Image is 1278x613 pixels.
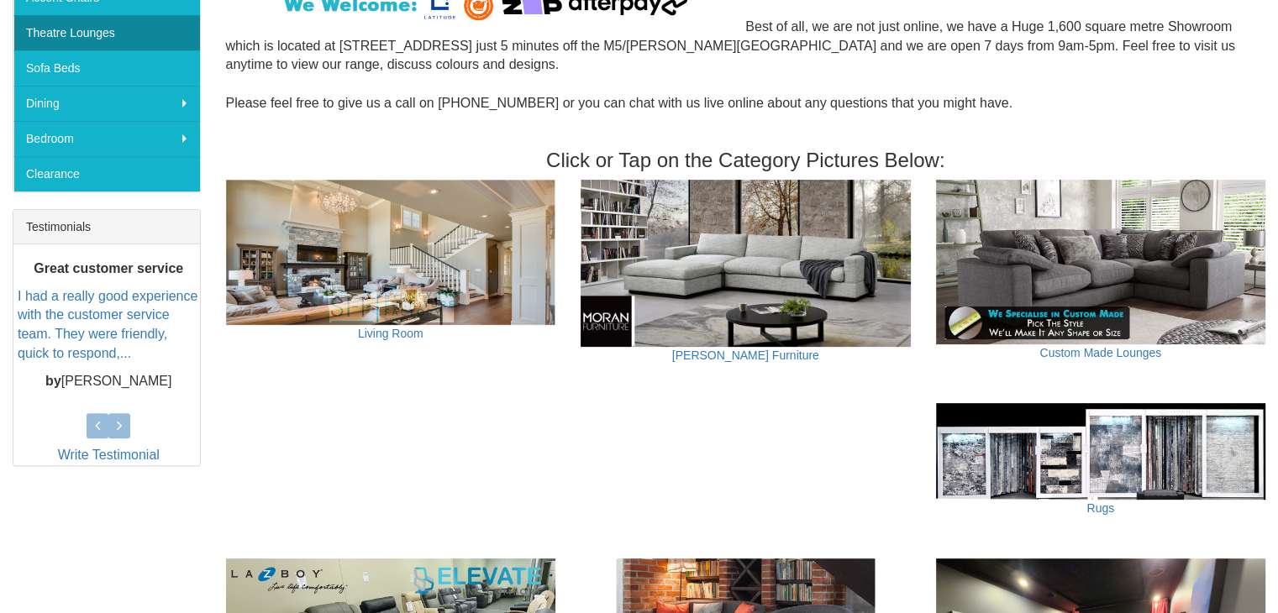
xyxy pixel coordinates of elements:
[1086,501,1114,515] a: Rugs
[18,371,200,390] p: [PERSON_NAME]
[34,260,183,275] b: Great customer service
[13,15,200,50] a: Theatre Lounges
[18,288,197,360] a: I had a really good experience with the customer service team. They were friendly, quick to respo...
[13,210,200,244] div: Testimonials
[581,180,911,347] img: Moran Furniture
[226,149,1266,171] h3: Click or Tap on the Category Pictures Below:
[358,327,423,340] a: Living Room
[226,180,556,325] img: Living Room
[58,448,160,462] a: Write Testimonial
[672,348,819,362] a: [PERSON_NAME] Furniture
[13,86,200,121] a: Dining
[13,50,200,86] a: Sofa Beds
[13,156,200,191] a: Clearance
[936,180,1266,344] img: Custom Made Lounges
[1039,346,1161,359] a: Custom Made Lounges
[13,121,200,156] a: Bedroom
[45,373,61,387] b: by
[936,403,1266,500] img: Rugs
